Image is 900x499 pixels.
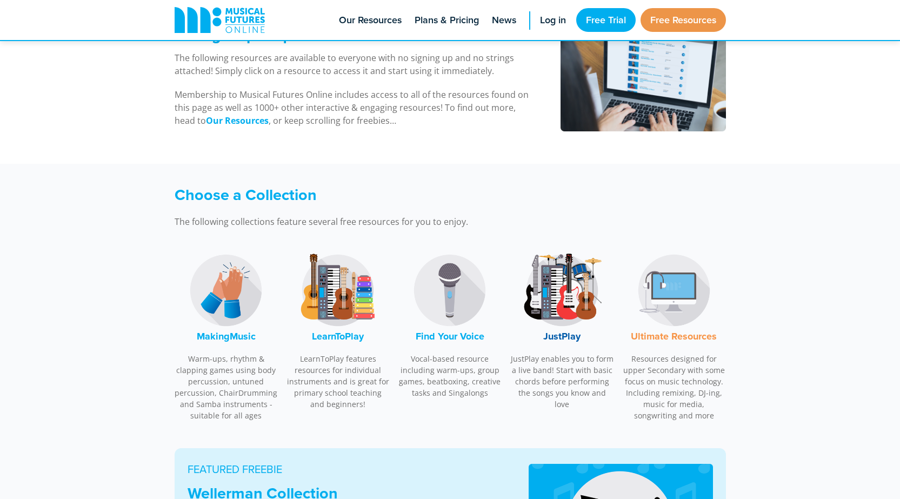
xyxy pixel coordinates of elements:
a: Find Your Voice LogoFind Your Voice Vocal-based resource including warm-ups, group games, beatbox... [398,244,502,404]
a: MakingMusic LogoMakingMusic Warm-ups, rhythm & clapping games using body percussion, untuned perc... [175,244,278,427]
p: Resources designed for upper Secondary with some focus on music technology. Including remixing, D... [622,353,726,421]
h3: Choose a Collection [175,185,596,204]
font: Ultimate Resources [631,329,717,343]
p: JustPlay enables you to form a live band! Start with basic chords before performing the songs you... [510,353,614,410]
span: Plans & Pricing [415,13,479,28]
font: Find Your Voice [416,329,484,343]
a: Music Technology LogoUltimate Resources Resources designed for upper Secondary with some focus on... [622,244,726,427]
p: LearnToPlay features resources for individual instruments and is great for primary school teachin... [286,353,390,410]
span: Our Resources [339,13,402,28]
img: Find Your Voice Logo [409,250,490,331]
span: News [492,13,516,28]
img: Music Technology Logo [634,250,715,331]
font: MakingMusic [197,329,256,343]
a: LearnToPlay LogoLearnToPlay LearnToPlay features resources for individual instruments and is grea... [286,244,390,416]
font: LearnToPlay [312,329,364,343]
a: Our Resources [206,115,269,127]
a: Free Resources [641,8,726,32]
p: The following resources are available to everyone with no signing up and no strings attached! Sim... [175,51,533,77]
p: Warm-ups, rhythm & clapping games using body percussion, untuned percussion, ChairDrumming and Sa... [175,353,278,421]
font: JustPlay [543,329,581,343]
p: Membership to Musical Futures Online includes access to all of the resources found on this page a... [175,88,533,127]
p: FEATURED FREEBIE [188,461,503,477]
p: The following collections feature several free resources for you to enjoy. [175,215,596,228]
p: Vocal-based resource including warm-ups, group games, beatboxing, creative tasks and Singalongs [398,353,502,398]
span: Log in [540,13,566,28]
img: LearnToPlay Logo [297,250,378,331]
img: MakingMusic Logo [185,250,266,331]
img: JustPlay Logo [522,250,603,331]
a: JustPlay LogoJustPlay JustPlay enables you to form a live band! Start with basic chords before pe... [510,244,614,416]
a: Free Trial [576,8,636,32]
